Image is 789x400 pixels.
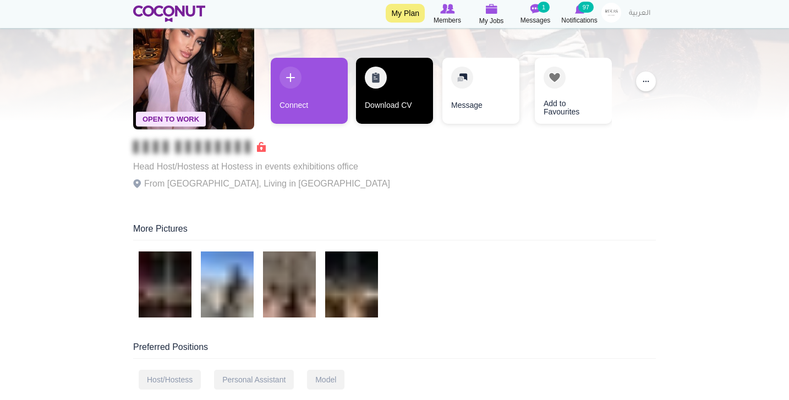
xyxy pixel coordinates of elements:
[530,4,541,14] img: Messages
[271,58,348,124] a: Connect
[133,341,656,359] div: Preferred Positions
[356,58,433,124] a: Download CV
[527,58,604,129] div: 4 / 4
[307,370,344,390] div: Model
[133,141,266,152] span: Connect to Unlock the Profile
[578,2,594,13] small: 97
[469,3,513,26] a: My Jobs My Jobs
[133,223,656,240] div: More Pictures
[139,370,201,390] div: Host/Hostess
[214,370,294,390] div: Personal Assistant
[425,3,469,26] a: Browse Members Members
[479,15,504,26] span: My Jobs
[136,112,206,127] span: Open To Work
[356,58,433,129] div: 2 / 4
[575,4,584,14] img: Notifications
[133,176,390,191] p: From [GEOGRAPHIC_DATA], Living in [GEOGRAPHIC_DATA]
[386,4,425,23] a: My Plan
[440,4,454,14] img: Browse Members
[441,58,518,129] div: 3 / 4
[133,159,390,174] p: Head Host/Hostess at Hostess in events exhibitions office
[557,3,601,26] a: Notifications Notifications 97
[271,58,348,129] div: 1 / 4
[442,58,519,124] a: Message
[535,58,612,124] a: Add to Favourites
[561,15,597,26] span: Notifications
[133,6,205,22] img: Home
[520,15,551,26] span: Messages
[538,2,550,13] small: 1
[636,72,656,91] button: ...
[434,15,461,26] span: Members
[485,4,497,14] img: My Jobs
[513,3,557,26] a: Messages Messages 1
[623,3,656,25] a: العربية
